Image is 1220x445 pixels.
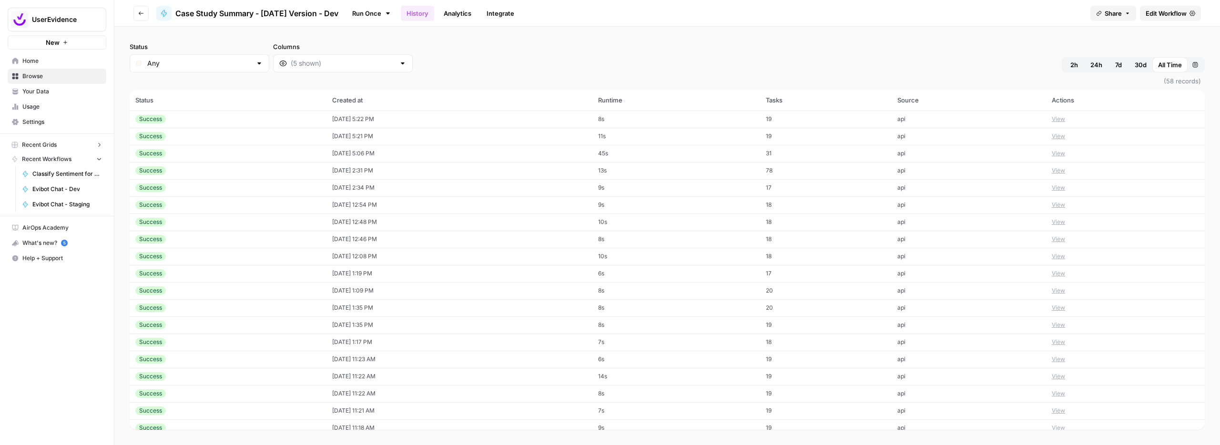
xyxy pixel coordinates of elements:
input: Any [147,59,252,68]
a: Settings [8,114,106,130]
td: api [892,265,1046,282]
td: [DATE] 12:08 PM [326,248,592,265]
td: 17 [760,265,892,282]
td: 18 [760,196,892,213]
button: View [1052,406,1065,415]
div: Success [135,389,166,398]
button: Recent Workflows [8,152,106,166]
button: 2h [1064,57,1085,72]
span: Edit Workflow [1146,9,1187,18]
div: Success [135,218,166,226]
div: Success [135,372,166,381]
a: Case Study Summary - [DATE] Version - Dev [156,6,338,21]
td: 8s [592,316,760,334]
span: Evibot Chat - Staging [32,200,102,209]
a: Run Once [346,5,397,21]
div: Success [135,252,166,261]
button: View [1052,166,1065,175]
div: Success [135,201,166,209]
button: View [1052,303,1065,312]
td: 19 [760,351,892,368]
td: [DATE] 5:21 PM [326,128,592,145]
span: Recent Workflows [22,155,71,163]
th: Created at [326,90,592,111]
button: View [1052,269,1065,278]
td: [DATE] 12:46 PM [326,231,592,248]
button: View [1052,235,1065,243]
td: 7s [592,402,760,419]
div: Success [135,286,166,295]
a: Browse [8,69,106,84]
td: api [892,231,1046,248]
td: [DATE] 1:35 PM [326,316,592,334]
td: [DATE] 11:22 AM [326,368,592,385]
td: 19 [760,128,892,145]
td: api [892,111,1046,128]
button: View [1052,372,1065,381]
button: View [1052,424,1065,432]
td: [DATE] 2:34 PM [326,179,592,196]
a: Classify Sentiment for Testimonial Questions [18,166,106,182]
td: api [892,402,1046,419]
label: Status [130,42,269,51]
td: 19 [760,368,892,385]
td: 8s [592,231,760,248]
td: 45s [592,145,760,162]
td: 19 [760,111,892,128]
td: 17 [760,179,892,196]
td: 9s [592,419,760,436]
td: [DATE] 11:18 AM [326,419,592,436]
td: [DATE] 1:35 PM [326,299,592,316]
td: api [892,128,1046,145]
button: View [1052,183,1065,192]
button: Share [1090,6,1136,21]
td: 18 [760,248,892,265]
td: api [892,419,1046,436]
th: Runtime [592,90,760,111]
td: api [892,282,1046,299]
td: 6s [592,351,760,368]
td: 10s [592,248,760,265]
span: 7d [1115,60,1122,70]
a: Usage [8,99,106,114]
button: 30d [1129,57,1152,72]
a: Analytics [438,6,477,21]
td: 19 [760,316,892,334]
td: [DATE] 5:22 PM [326,111,592,128]
div: Success [135,303,166,312]
div: Success [135,132,166,141]
td: [DATE] 11:22 AM [326,385,592,402]
td: api [892,179,1046,196]
div: Success [135,235,166,243]
button: Help + Support [8,251,106,266]
span: Case Study Summary - [DATE] Version - Dev [175,8,338,19]
a: 5 [61,240,68,246]
td: 8s [592,111,760,128]
button: What's new? 5 [8,235,106,251]
td: 8s [592,282,760,299]
button: View [1052,321,1065,329]
div: Success [135,338,166,346]
button: 24h [1085,57,1108,72]
td: api [892,368,1046,385]
span: Help + Support [22,254,102,263]
td: 18 [760,334,892,351]
td: api [892,316,1046,334]
th: Source [892,90,1046,111]
td: api [892,334,1046,351]
a: Evibot Chat - Dev [18,182,106,197]
img: UserEvidence Logo [11,11,28,28]
a: AirOps Academy [8,220,106,235]
a: Your Data [8,84,106,99]
td: 31 [760,145,892,162]
span: Your Data [22,87,102,96]
span: (58 records) [130,72,1205,90]
button: View [1052,389,1065,398]
td: 18 [760,231,892,248]
div: Success [135,321,166,329]
span: Share [1105,9,1122,18]
span: 24h [1090,60,1102,70]
td: 11s [592,128,760,145]
span: Home [22,57,102,65]
button: View [1052,218,1065,226]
